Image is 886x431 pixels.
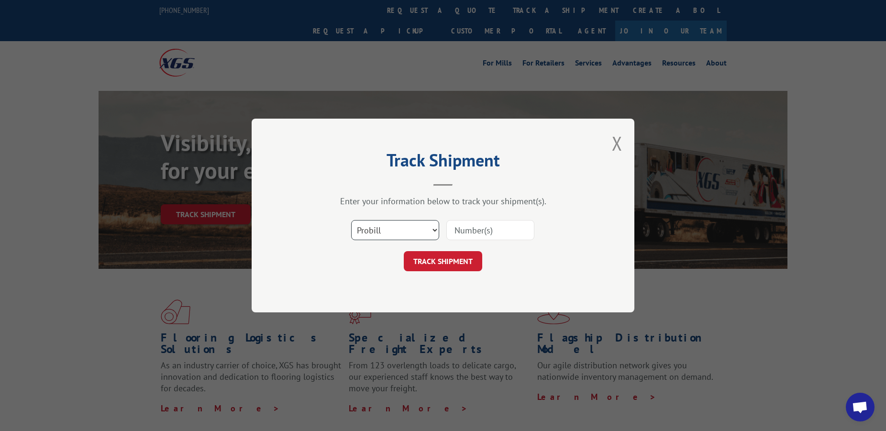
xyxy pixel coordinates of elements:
h2: Track Shipment [299,154,587,172]
button: TRACK SHIPMENT [404,251,482,271]
button: Close modal [612,131,622,156]
div: Open chat [846,393,875,421]
input: Number(s) [446,220,534,240]
div: Enter your information below to track your shipment(s). [299,196,587,207]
